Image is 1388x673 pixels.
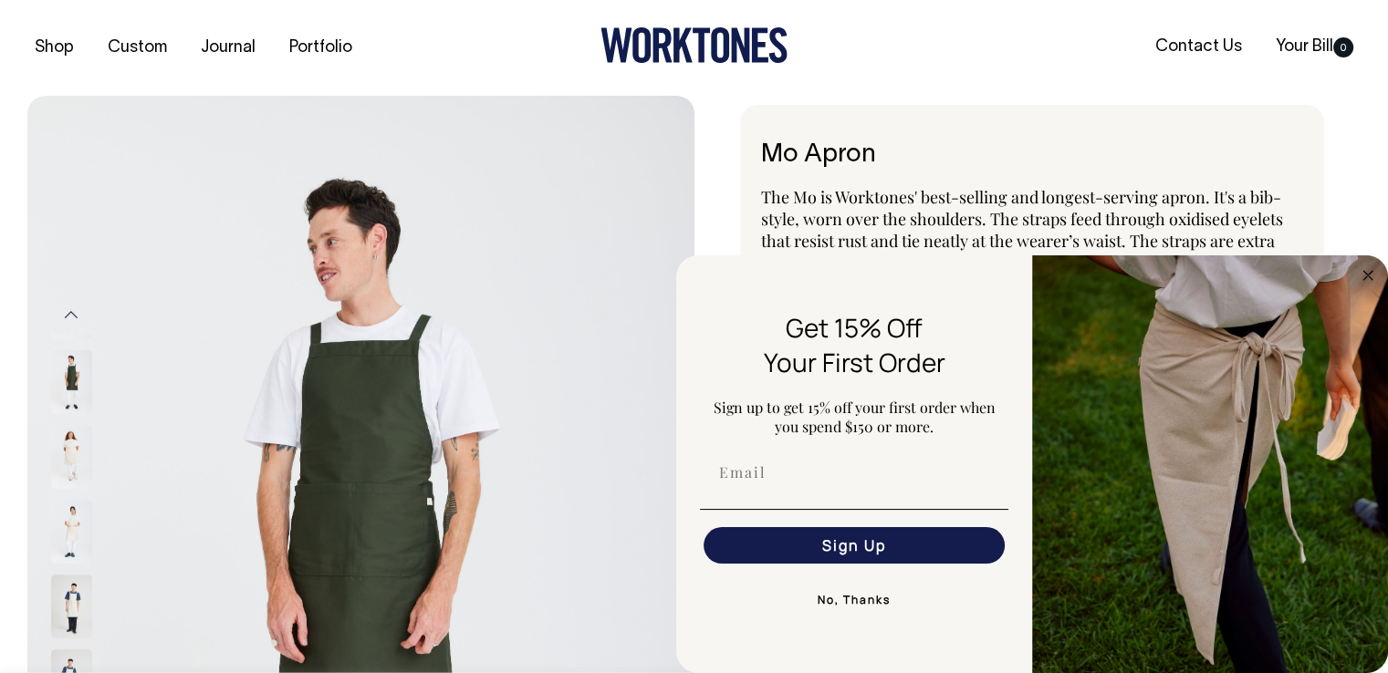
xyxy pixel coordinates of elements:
button: Close dialog [1357,264,1379,286]
button: Previous [57,295,85,336]
img: natural [51,575,92,638]
button: No, Thanks [700,582,1008,618]
span: Get 15% Off [786,310,923,345]
span: Your First Order [764,345,945,379]
img: natural [51,425,92,489]
button: Sign Up [704,527,1005,564]
a: Journal [193,33,263,63]
div: FLYOUT Form [676,255,1388,673]
a: Portfolio [282,33,360,63]
img: olive [51,350,92,414]
a: Your Bill0 [1268,32,1361,62]
img: underline [700,509,1008,510]
h1: Mo Apron [761,141,1304,170]
span: Sign up to get 15% off your first order when you spend $150 or more. [714,398,996,436]
span: 0 [1333,37,1353,57]
a: Contact Us [1148,32,1249,62]
img: natural [51,500,92,564]
a: Shop [27,33,81,63]
img: 5e34ad8f-4f05-4173-92a8-ea475ee49ac9.jpeg [1032,255,1388,673]
span: The Mo is Worktones' best-selling and longest-serving apron. It's a bib-style, worn over the shou... [761,186,1283,317]
a: Custom [100,33,174,63]
input: Email [704,454,1005,491]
